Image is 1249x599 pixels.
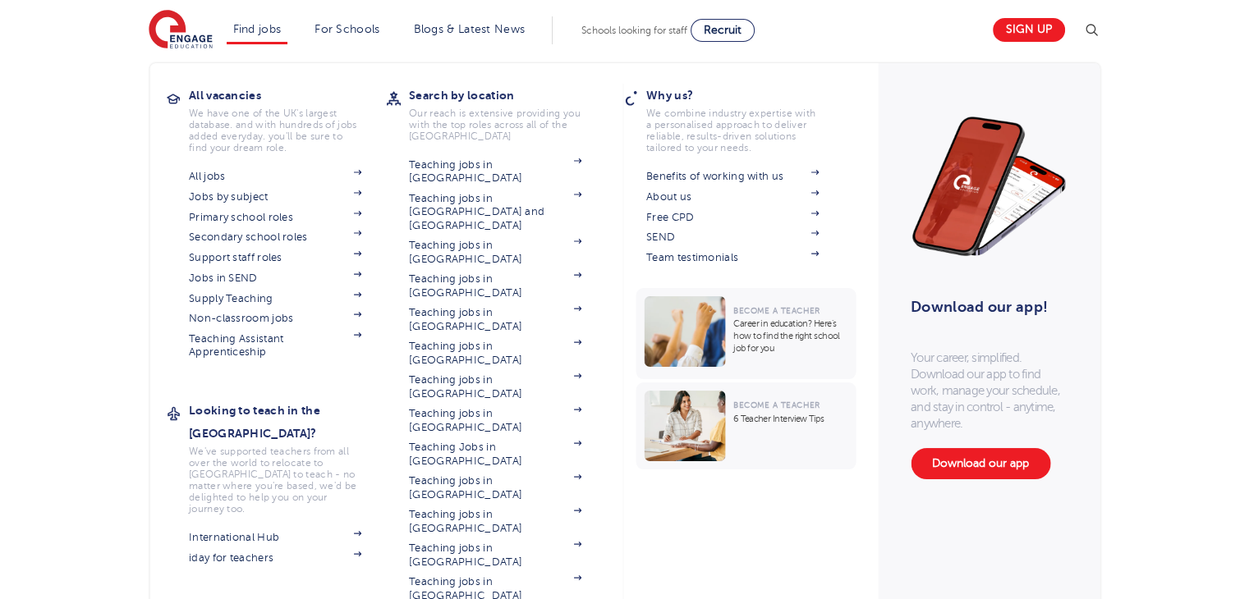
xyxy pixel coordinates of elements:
a: Teaching jobs in [GEOGRAPHIC_DATA] [409,474,581,501]
a: Search by locationOur reach is extensive providing you with the top roles across all of the [GEOG... [409,84,606,142]
a: Non-classroom jobs [189,312,361,325]
a: iday for teachers [189,551,361,565]
a: Primary school roles [189,211,361,224]
a: Free CPD [646,211,819,224]
a: For Schools [315,23,379,35]
h3: All vacancies [189,84,386,107]
a: Jobs in SEND [189,272,361,285]
a: Teaching jobs in [GEOGRAPHIC_DATA] [409,272,581,299]
a: Teaching Jobs in [GEOGRAPHIC_DATA] [409,441,581,468]
a: Teaching jobs in [GEOGRAPHIC_DATA] [409,340,581,367]
p: Career in education? Here’s how to find the right school job for you [733,318,847,354]
a: Supply Teaching [189,292,361,305]
a: Teaching jobs in [GEOGRAPHIC_DATA] [409,373,581,400]
p: We have one of the UK's largest database. and with hundreds of jobs added everyday. you'll be sur... [189,107,361,153]
p: Your career, simplified. Download our app to find work, manage your schedule, and stay in control... [911,350,1067,432]
h3: Download our app! [911,289,1059,325]
a: Looking to teach in the [GEOGRAPHIC_DATA]?We've supported teachers from all over the world to rel... [189,399,386,514]
a: Team testimonials [646,251,819,264]
a: Recruit [691,19,755,42]
h3: Why us? [646,84,843,107]
p: Our reach is extensive providing you with the top roles across all of the [GEOGRAPHIC_DATA] [409,107,581,142]
a: Sign up [993,18,1065,42]
a: All vacanciesWe have one of the UK's largest database. and with hundreds of jobs added everyday. ... [189,84,386,153]
p: 6 Teacher Interview Tips [733,413,847,425]
a: Teaching jobs in [GEOGRAPHIC_DATA] [409,239,581,266]
a: International Hub [189,531,361,544]
span: Become a Teacher [733,400,820,409]
a: Teaching jobs in [GEOGRAPHIC_DATA] [409,542,581,569]
a: Become a Teacher6 Teacher Interview Tips [636,382,860,469]
a: Support staff roles [189,251,361,264]
a: Teaching jobs in [GEOGRAPHIC_DATA] [409,508,581,535]
a: Teaching jobs in [GEOGRAPHIC_DATA] [409,158,581,185]
a: About us [646,190,819,203]
span: Recruit [704,24,742,36]
a: Teaching jobs in [GEOGRAPHIC_DATA] [409,407,581,434]
a: Find jobs [233,23,282,35]
h3: Looking to teach in the [GEOGRAPHIC_DATA]? [189,399,386,445]
span: Become a Teacher [733,306,820,315]
img: Engage Education [149,10,213,51]
a: Jobs by subject [189,190,361,203]
a: Why us?We combine industry expertise with a personalised approach to deliver reliable, results-dr... [646,84,843,153]
a: Download our app [911,448,1050,479]
h3: Search by location [409,84,606,107]
a: Benefits of working with us [646,170,819,183]
a: Blogs & Latest News [414,23,526,35]
a: Become a TeacherCareer in education? Here’s how to find the right school job for you [636,288,860,379]
span: Schools looking for staff [581,25,687,36]
a: SEND [646,231,819,244]
a: Secondary school roles [189,231,361,244]
a: Teaching jobs in [GEOGRAPHIC_DATA] [409,306,581,333]
p: We combine industry expertise with a personalised approach to deliver reliable, results-driven so... [646,107,819,153]
a: Teaching jobs in [GEOGRAPHIC_DATA] and [GEOGRAPHIC_DATA] [409,192,581,232]
a: All jobs [189,170,361,183]
a: Teaching Assistant Apprenticeship [189,332,361,359]
p: We've supported teachers from all over the world to relocate to [GEOGRAPHIC_DATA] to teach - no m... [189,446,361,514]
